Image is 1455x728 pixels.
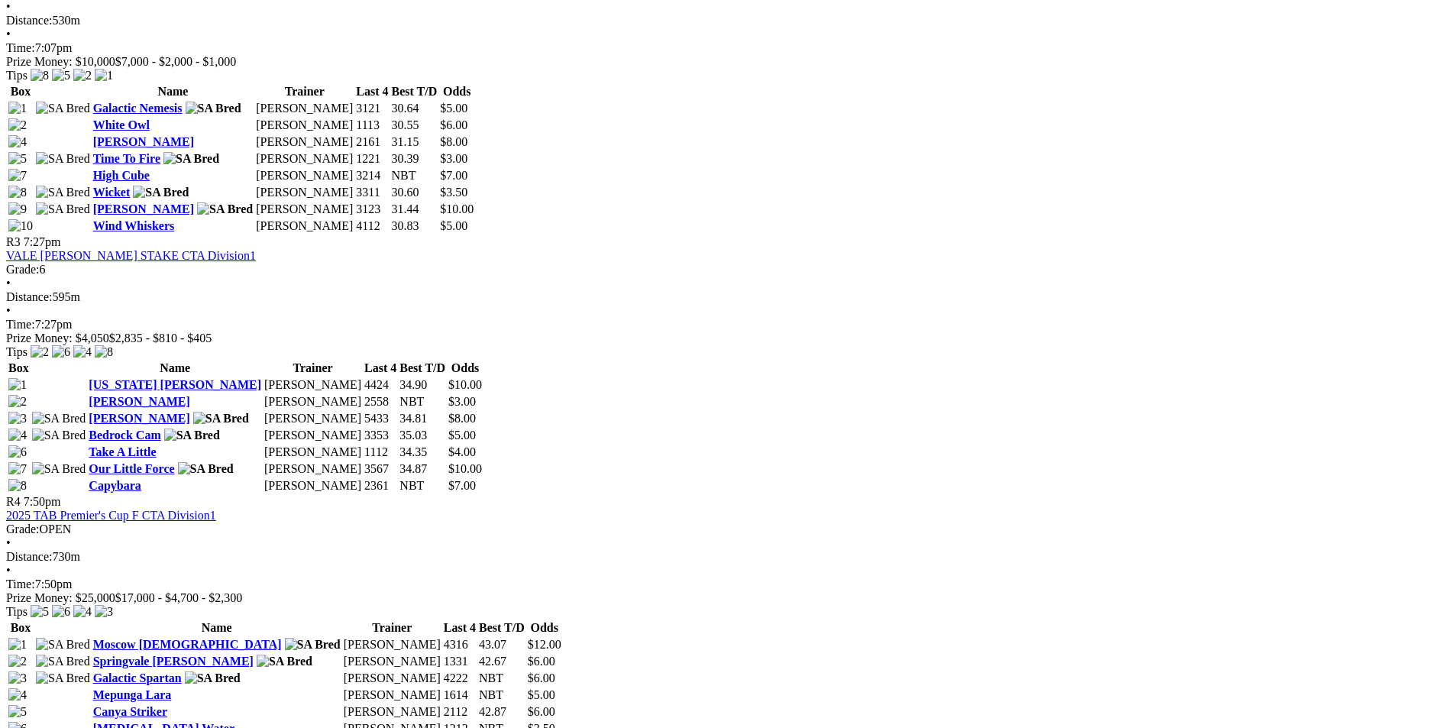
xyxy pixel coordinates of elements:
span: $12.00 [528,638,561,651]
span: • [6,28,11,40]
img: 4 [73,345,92,359]
span: $5.00 [528,688,555,701]
a: Capybara [89,479,141,492]
span: $5.00 [440,102,467,115]
a: Canya Striker [93,705,167,718]
span: $7,000 - $2,000 - $1,000 [115,55,237,68]
img: SA Bred [178,462,234,476]
img: 2 [31,345,49,359]
img: 3 [8,412,27,425]
img: SA Bred [164,429,220,442]
div: Prize Money: $25,000 [6,591,1449,605]
img: SA Bred [36,186,90,199]
img: 5 [52,69,70,83]
td: 1331 [443,654,477,669]
span: Box [8,361,29,374]
span: 7:50pm [24,495,61,508]
td: 4222 [443,671,477,686]
span: Grade: [6,263,40,276]
span: $8.00 [448,412,476,425]
img: 4 [8,135,27,149]
span: $6.00 [528,705,555,718]
td: [PERSON_NAME] [343,654,441,669]
td: 31.15 [391,134,438,150]
td: 3214 [355,168,389,183]
span: $8.00 [440,135,467,148]
img: SA Bred [186,102,241,115]
img: 3 [95,605,113,619]
td: [PERSON_NAME] [264,394,362,409]
img: SA Bred [36,638,90,652]
td: [PERSON_NAME] [264,445,362,460]
img: SA Bred [197,202,253,216]
img: 9 [8,202,27,216]
th: Name [92,84,254,99]
a: VALE [PERSON_NAME] STAKE CTA Division1 [6,249,256,262]
span: $10.00 [440,202,474,215]
td: 30.60 [391,185,438,200]
td: 3353 [364,428,397,443]
td: 3567 [364,461,397,477]
img: 7 [8,462,27,476]
span: $10.00 [448,462,482,475]
div: 7:50pm [6,578,1449,591]
th: Odds [439,84,474,99]
img: SA Bred [133,186,189,199]
img: 4 [8,429,27,442]
img: 8 [8,186,27,199]
span: $6.00 [528,671,555,684]
img: SA Bred [36,152,90,166]
td: 30.39 [391,151,438,167]
img: 4 [73,605,92,619]
img: 1 [8,378,27,392]
img: 2 [73,69,92,83]
span: $7.00 [440,169,467,182]
span: $17,000 - $4,700 - $2,300 [115,591,243,604]
img: 1 [95,69,113,83]
span: Time: [6,318,35,331]
td: 4316 [443,637,477,652]
td: 3123 [355,202,389,217]
th: Odds [527,620,562,636]
img: 5 [31,605,49,619]
span: • [6,564,11,577]
td: NBT [478,688,525,703]
td: NBT [391,168,438,183]
th: Last 4 [443,620,477,636]
span: R4 [6,495,21,508]
img: 2 [8,118,27,132]
td: [PERSON_NAME] [343,671,441,686]
div: 7:07pm [6,41,1449,55]
div: Prize Money: $10,000 [6,55,1449,69]
td: 4424 [364,377,397,393]
td: [PERSON_NAME] [255,134,354,150]
span: $3.00 [448,395,476,408]
td: [PERSON_NAME] [255,202,354,217]
span: Box [11,85,31,98]
img: 2 [8,655,27,668]
th: Trainer [264,361,362,376]
span: $5.00 [448,429,476,442]
img: 6 [52,345,70,359]
td: 30.83 [391,218,438,234]
td: [PERSON_NAME] [255,101,354,116]
img: 5 [8,152,27,166]
td: [PERSON_NAME] [264,461,362,477]
td: [PERSON_NAME] [343,688,441,703]
span: $7.00 [448,479,476,492]
span: Tips [6,69,27,82]
span: Distance: [6,14,52,27]
span: $2,835 - $810 - $405 [109,332,212,345]
img: SA Bred [285,638,341,652]
td: [PERSON_NAME] [255,218,354,234]
span: $3.00 [440,152,467,165]
td: [PERSON_NAME] [255,118,354,133]
th: Trainer [343,620,441,636]
th: Last 4 [355,84,389,99]
a: Bedrock Cam [89,429,160,442]
div: 530m [6,14,1449,28]
img: 6 [8,445,27,459]
td: [PERSON_NAME] [264,478,362,493]
th: Best T/D [391,84,438,99]
td: 2161 [355,134,389,150]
